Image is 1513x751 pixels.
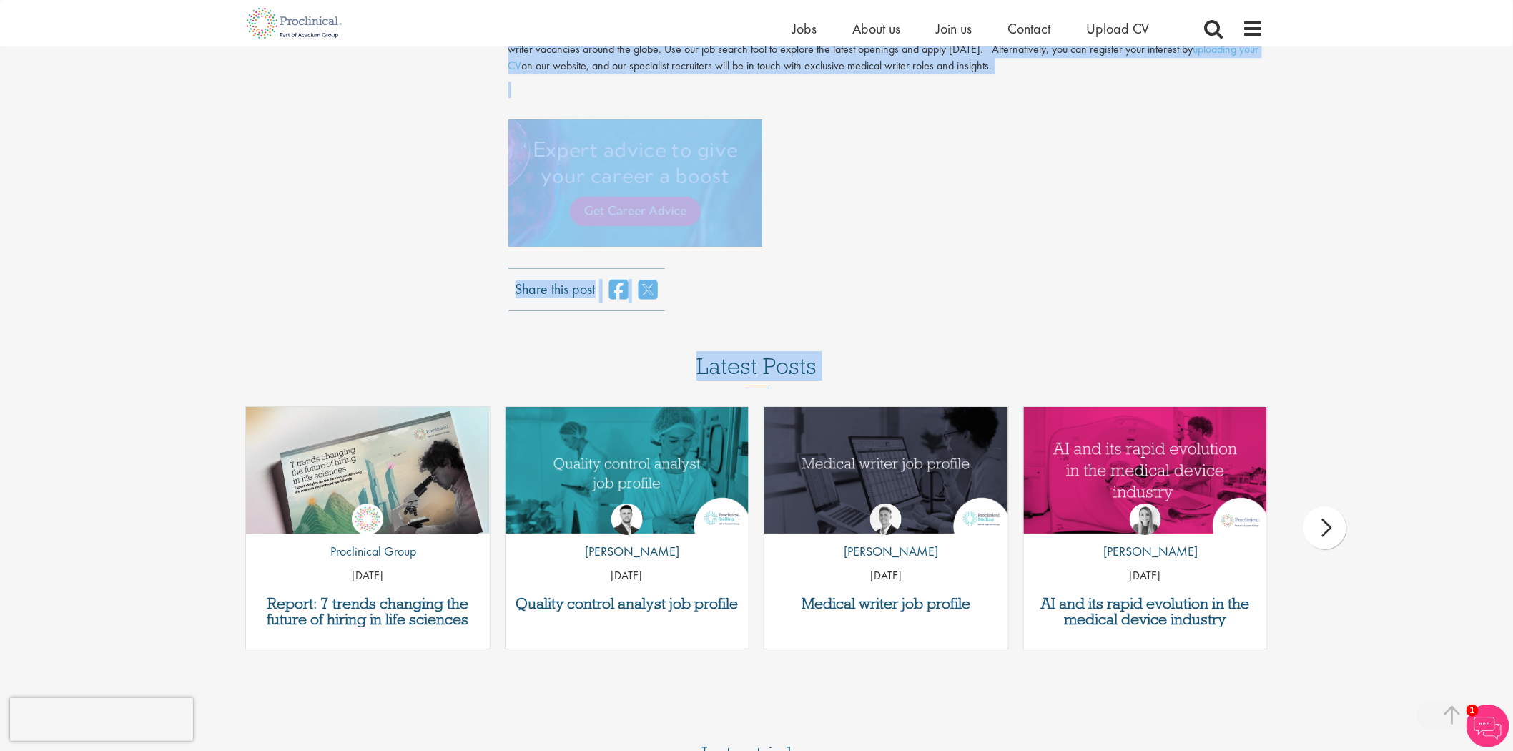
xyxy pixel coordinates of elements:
[253,596,483,627] a: Report: 7 trends changing the future of hiring in life sciences
[1024,568,1268,584] p: [DATE]
[320,542,416,561] p: Proclinical Group
[611,504,643,535] img: Joshua Godden
[852,19,900,38] a: About us
[508,41,1259,73] a: uploading your CV
[1093,542,1198,561] p: [PERSON_NAME]
[246,407,490,544] img: Proclinical: Life sciences hiring trends report 2025
[1031,596,1261,627] a: AI and its rapid evolution in the medical device industry
[1007,19,1050,38] a: Contact
[513,596,742,612] a: Quality control analyst job profile
[792,19,817,38] a: Jobs
[936,19,972,38] a: Join us
[1130,504,1161,535] img: Hannah Burke
[246,568,490,584] p: [DATE]
[1303,506,1346,549] div: next
[1467,705,1509,747] img: Chatbot
[506,407,749,534] img: quality control analyst job profile
[834,542,939,561] p: [PERSON_NAME]
[764,407,1008,534] img: Medical writer job profile
[10,698,193,741] iframe: reCAPTCHA
[1024,407,1268,534] img: AI and Its Impact on the Medical Device Industry | Proclinical
[506,407,749,534] a: Link to a post
[516,279,596,289] label: Share this post
[352,504,383,535] img: Proclinical Group
[764,568,1008,584] p: [DATE]
[639,279,658,300] a: share on twitter
[1086,19,1150,38] a: Upload CV
[696,354,817,388] h3: Latest Posts
[508,119,762,247] img: New Call-to-action
[764,407,1008,534] a: Link to a post
[834,504,939,568] a: George Watson [PERSON_NAME]
[506,568,749,584] p: [DATE]
[508,26,1265,75] p: If you are interested in getting a medical writer job, or already have a few years’ experience an...
[246,407,490,534] a: Link to a post
[870,504,902,535] img: George Watson
[574,504,679,568] a: Joshua Godden [PERSON_NAME]
[1024,407,1268,534] a: Link to a post
[320,504,416,568] a: Proclinical Group Proclinical Group
[1467,705,1479,717] span: 1
[610,279,629,300] a: share on facebook
[574,542,679,561] p: [PERSON_NAME]
[1093,504,1198,568] a: Hannah Burke [PERSON_NAME]
[772,596,1001,612] a: Medical writer job profile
